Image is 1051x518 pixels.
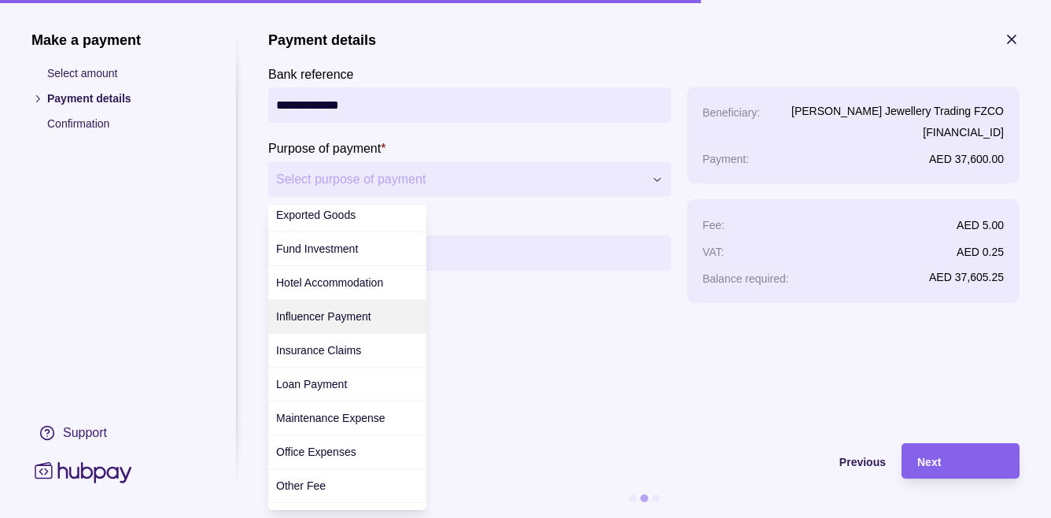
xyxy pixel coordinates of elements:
[276,479,326,492] span: Other Fee
[276,242,358,255] span: Fund Investment
[276,378,347,390] span: Loan Payment
[276,310,371,323] span: Influencer Payment
[276,412,385,424] span: Maintenance Expense
[276,344,361,357] span: Insurance Claims
[276,446,356,458] span: Office Expenses
[276,209,356,221] span: Exported Goods
[276,276,383,289] span: Hotel Accommodation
